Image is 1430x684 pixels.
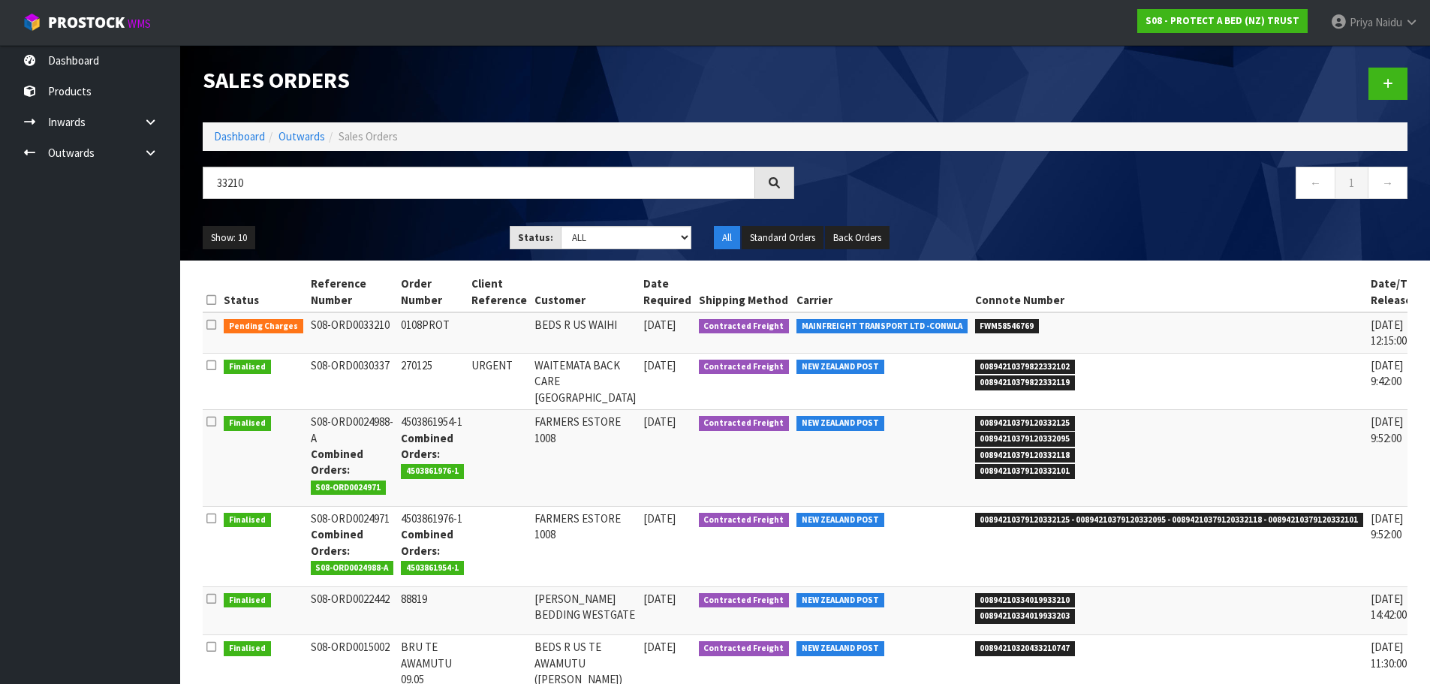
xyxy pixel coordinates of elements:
strong: S08 - PROTECT A BED (NZ) TRUST [1146,14,1299,27]
span: 00894210334019933210 [975,593,1076,608]
th: Connote Number [971,272,1368,312]
span: [DATE] 12:15:00 [1371,318,1407,348]
span: 00894210379120332101 [975,464,1076,479]
td: S08-ORD0033210 [307,312,398,353]
span: ProStock [48,13,125,32]
strong: Combined Orders: [311,527,363,557]
span: [DATE] [643,592,676,606]
td: FARMERS ESTORE 1008 [531,410,640,507]
h1: Sales Orders [203,68,794,92]
th: Customer [531,272,640,312]
span: Contracted Freight [699,593,790,608]
span: Contracted Freight [699,319,790,334]
th: Carrier [793,272,971,312]
a: ← [1296,167,1335,199]
span: Finalised [224,416,271,431]
span: Contracted Freight [699,513,790,528]
th: Order Number [397,272,468,312]
span: FWM58546769 [975,319,1040,334]
span: [DATE] [643,640,676,654]
span: 4503861954-1 [401,561,464,576]
button: Back Orders [825,226,890,250]
strong: Combined Orders: [311,447,363,477]
span: [DATE] [643,511,676,526]
td: BEDS R US WAIHI [531,312,640,353]
span: 00894210379120332095 [975,432,1076,447]
span: 00894210379120332118 [975,448,1076,463]
span: Naidu [1375,15,1402,29]
span: NEW ZEALAND POST [796,416,884,431]
span: [DATE] 11:30:00 [1371,640,1407,670]
span: S08-ORD0024988-A [311,561,394,576]
td: WAITEMATA BACK CARE [GEOGRAPHIC_DATA] [531,353,640,409]
td: URGENT [468,353,531,409]
a: 1 [1335,167,1368,199]
span: Priya [1350,15,1373,29]
th: Status [220,272,307,312]
th: Client Reference [468,272,531,312]
td: S08-ORD0024971 [307,506,398,586]
strong: Status: [518,231,553,244]
button: Standard Orders [742,226,823,250]
span: NEW ZEALAND POST [796,593,884,608]
th: Shipping Method [695,272,793,312]
td: 0108PROT [397,312,468,353]
td: S08-ORD0024988-A [307,410,398,507]
span: MAINFREIGHT TRANSPORT LTD -CONWLA [796,319,968,334]
input: Search sales orders [203,167,755,199]
td: S08-ORD0022442 [307,586,398,634]
span: [DATE] 9:42:00 [1371,358,1403,388]
span: Contracted Freight [699,360,790,375]
th: Date Required [640,272,695,312]
td: FARMERS ESTORE 1008 [531,506,640,586]
th: Date/Time Released [1367,272,1430,312]
td: 88819 [397,586,468,634]
span: [DATE] 14:42:00 [1371,592,1407,622]
span: Contracted Freight [699,641,790,656]
span: [DATE] 9:52:00 [1371,511,1403,541]
span: S08-ORD0024971 [311,481,387,496]
span: 00894210320433210747 [975,641,1076,656]
span: 00894210334019933203 [975,609,1076,624]
span: 00894210379120332125 [975,416,1076,431]
strong: Combined Orders: [401,431,453,461]
span: Sales Orders [339,129,398,143]
span: NEW ZEALAND POST [796,360,884,375]
td: [PERSON_NAME] BEDDING WESTGATE [531,586,640,634]
span: 4503861976-1 [401,464,464,479]
span: 00894210379822332102 [975,360,1076,375]
td: S08-ORD0030337 [307,353,398,409]
a: → [1368,167,1407,199]
span: [DATE] [643,414,676,429]
span: [DATE] [643,318,676,332]
span: Finalised [224,513,271,528]
a: S08 - PROTECT A BED (NZ) TRUST [1137,9,1308,33]
img: cube-alt.png [23,13,41,32]
span: [DATE] [643,358,676,372]
td: 4503861954-1 [397,410,468,507]
small: WMS [128,17,151,31]
span: NEW ZEALAND POST [796,513,884,528]
span: Finalised [224,593,271,608]
strong: Combined Orders: [401,527,453,557]
td: 4503861976-1 [397,506,468,586]
a: Outwards [278,129,325,143]
span: [DATE] 9:52:00 [1371,414,1403,444]
span: Contracted Freight [699,416,790,431]
td: 270125 [397,353,468,409]
button: Show: 10 [203,226,255,250]
span: Finalised [224,641,271,656]
th: Reference Number [307,272,398,312]
nav: Page navigation [817,167,1408,203]
span: Finalised [224,360,271,375]
span: 00894210379120332125 - 00894210379120332095 - 00894210379120332118 - 00894210379120332101 [975,513,1364,528]
a: Dashboard [214,129,265,143]
span: Pending Charges [224,319,303,334]
span: 00894210379822332119 [975,375,1076,390]
button: All [714,226,740,250]
span: NEW ZEALAND POST [796,641,884,656]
